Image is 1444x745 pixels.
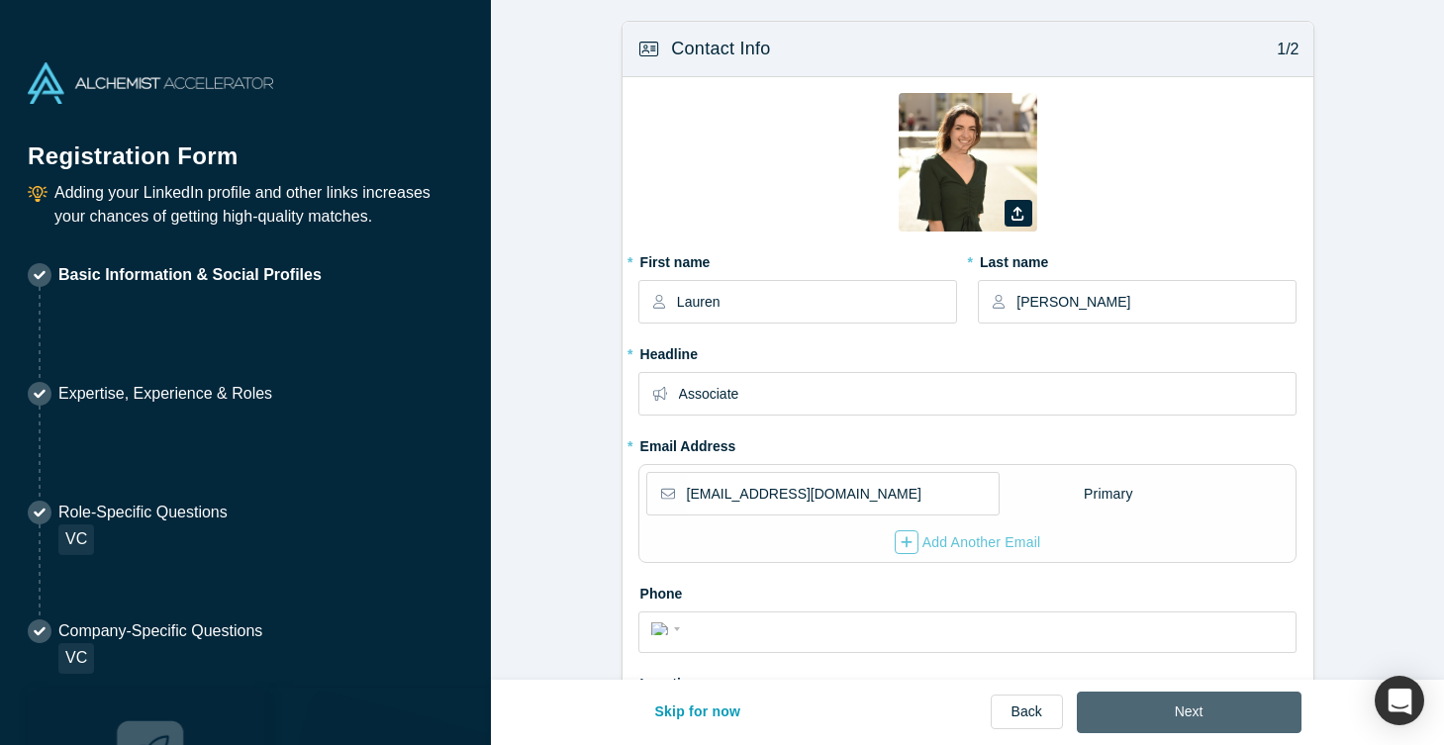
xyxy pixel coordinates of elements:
p: Role-Specific Questions [58,501,228,524]
label: Headline [638,337,1298,365]
h3: Contact Info [671,36,770,62]
div: VC [58,643,94,674]
div: Add Another Email [895,530,1041,554]
label: Phone [638,577,1298,605]
p: Basic Information & Social Profiles [58,263,322,287]
img: Profile user default [899,93,1037,232]
p: Expertise, Experience & Roles [58,382,272,406]
a: Back [991,695,1063,729]
p: 1/2 [1267,38,1300,61]
button: Next [1077,692,1301,733]
p: Adding your LinkedIn profile and other links increases your chances of getting high-quality matches. [54,181,463,229]
label: First name [638,245,957,273]
button: Skip for now [634,692,762,733]
label: Email Address [638,429,736,457]
label: Location [638,667,1298,695]
div: VC [58,524,94,555]
button: Add Another Email [894,529,1042,555]
p: Company-Specific Questions [58,619,262,643]
h1: Registration Form [28,118,463,174]
div: Primary [1083,477,1134,512]
img: Alchemist Accelerator Logo [28,62,273,104]
label: Last name [978,245,1297,273]
input: Partner, CEO [679,373,1296,415]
